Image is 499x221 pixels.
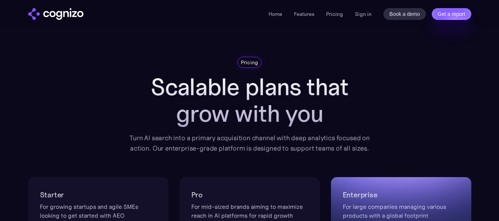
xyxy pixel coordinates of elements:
h2: Enterprise [343,189,459,201]
a: Sign in [355,10,372,18]
a: home [28,8,83,20]
h1: Scalable plans that grow with you [124,74,375,127]
h2: Pro [191,189,308,201]
a: Features [294,11,314,17]
a: Book a demo [383,8,426,20]
a: Get a report [432,8,471,20]
img: cognizo logo [28,8,83,20]
div: For large companies managing various products with a global footprint [343,202,459,220]
div: Turn AI search into a primary acquisition channel with deep analytics focused on action. Our ente... [124,133,375,153]
div: For mid-sized brands aiming to maximize reach in AI platforms for rapid growth [191,202,308,220]
div: Pricing [241,59,259,66]
h2: Starter [40,189,157,201]
div: For growing startups and agile SMEs looking to get started with AEO [40,202,157,220]
a: Pricing [326,11,343,17]
a: Home [269,11,282,17]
